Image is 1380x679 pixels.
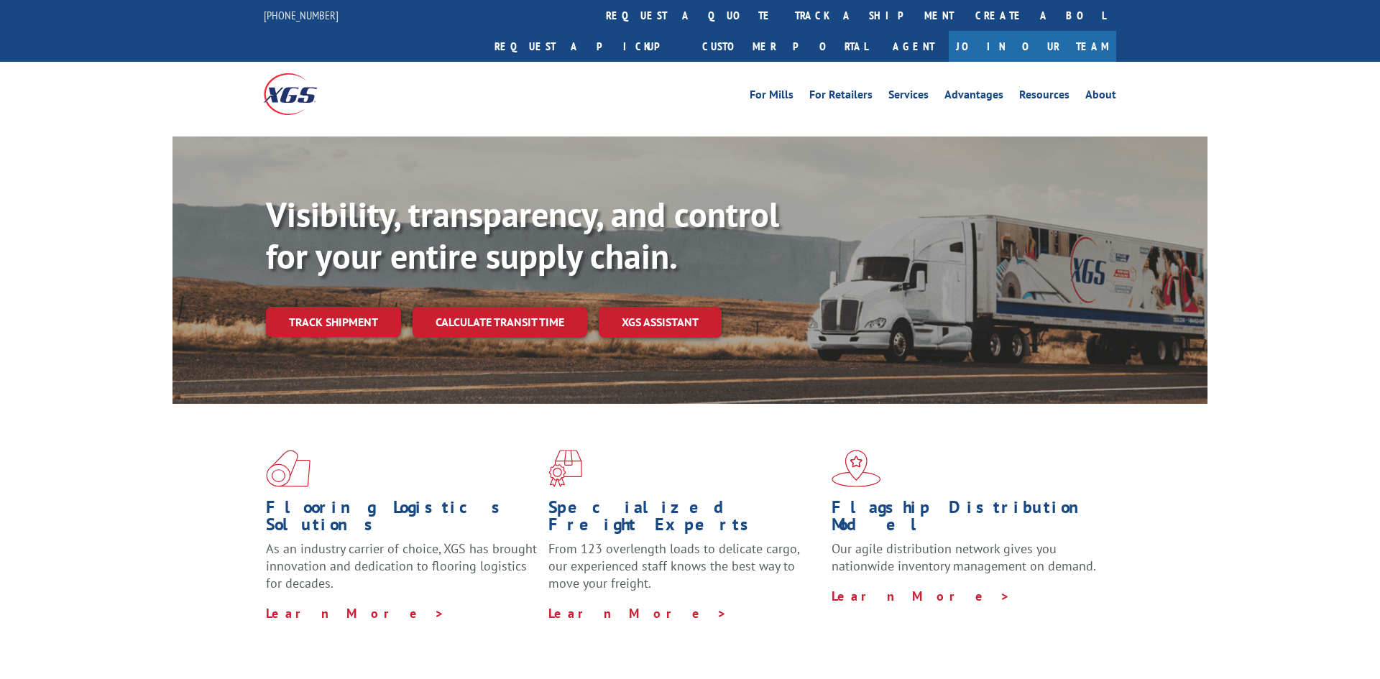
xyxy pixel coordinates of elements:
a: Customer Portal [691,31,878,62]
a: For Mills [750,89,793,105]
a: For Retailers [809,89,873,105]
img: xgs-icon-total-supply-chain-intelligence-red [266,450,310,487]
a: Services [888,89,929,105]
a: [PHONE_NUMBER] [264,8,339,22]
a: Learn More > [548,605,727,622]
a: Join Our Team [949,31,1116,62]
a: Resources [1019,89,1069,105]
b: Visibility, transparency, and control for your entire supply chain. [266,192,779,278]
a: Advantages [944,89,1003,105]
a: Learn More > [266,605,445,622]
h1: Flagship Distribution Model [832,499,1103,540]
a: Calculate transit time [413,307,587,338]
img: xgs-icon-focused-on-flooring-red [548,450,582,487]
a: Track shipment [266,307,401,337]
a: Learn More > [832,588,1011,604]
p: From 123 overlength loads to delicate cargo, our experienced staff knows the best way to move you... [548,540,820,604]
a: Request a pickup [484,31,691,62]
span: As an industry carrier of choice, XGS has brought innovation and dedication to flooring logistics... [266,540,537,591]
a: Agent [878,31,949,62]
h1: Specialized Freight Experts [548,499,820,540]
span: Our agile distribution network gives you nationwide inventory management on demand. [832,540,1096,574]
a: About [1085,89,1116,105]
a: XGS ASSISTANT [599,307,722,338]
h1: Flooring Logistics Solutions [266,499,538,540]
img: xgs-icon-flagship-distribution-model-red [832,450,881,487]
